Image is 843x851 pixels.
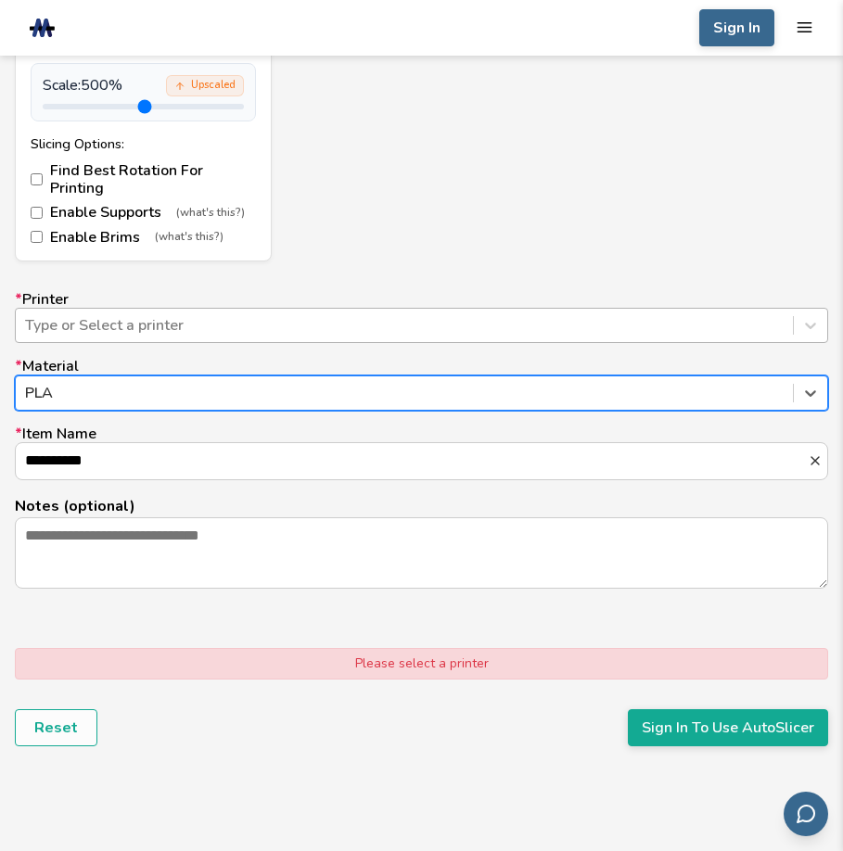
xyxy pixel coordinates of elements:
span: (what's this?) [155,231,224,244]
span: (what's this?) [176,207,245,220]
label: Find Best Rotation For Printing [31,162,256,197]
div: Slicing Options: [31,136,256,152]
label: Item Name [15,425,828,480]
button: *Item Name [808,453,827,468]
div: Please select a printer [15,648,828,680]
div: Upscaled [166,75,244,96]
button: Send feedback via email [784,792,828,836]
button: mobile navigation menu [796,19,813,36]
input: Enable Supports(what's this?) [31,207,43,219]
label: Printer [15,291,828,343]
span: Scale: 500 % [43,77,122,94]
p: Notes (optional) [15,495,828,517]
input: *PrinterType or Select a printer [25,317,29,334]
button: Sign In [699,9,774,46]
input: Find Best Rotation For Printing [31,173,43,185]
label: Enable Brims [31,229,256,246]
input: Enable Brims(what's this?) [31,231,43,243]
div: File Size: 0.44MB [31,42,256,57]
textarea: Notes (optional) [16,518,827,588]
button: Sign In To Use AutoSlicer [628,709,828,746]
label: Enable Supports [31,204,256,221]
input: *Item Name [16,443,808,478]
button: Reset [15,709,97,746]
label: Material [15,358,828,410]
